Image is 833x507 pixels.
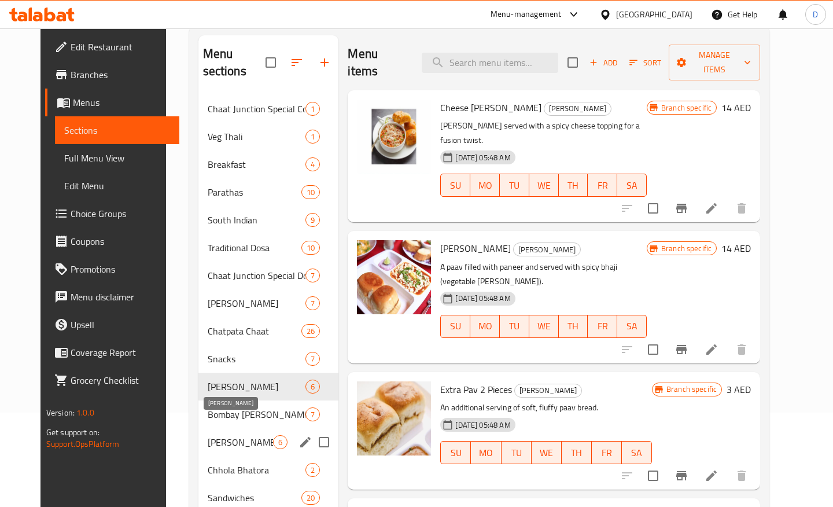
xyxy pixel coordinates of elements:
[705,343,718,357] a: Edit menu item
[470,315,500,338] button: MO
[440,174,470,197] button: SU
[73,95,170,109] span: Menus
[306,215,319,226] span: 9
[208,435,274,449] span: [PERSON_NAME]
[348,45,407,80] h2: Menu items
[198,234,339,262] div: Traditional Dosa10
[357,100,431,174] img: Cheese Paav Bhaji
[622,318,642,335] span: SA
[532,441,562,464] button: WE
[306,159,319,170] span: 4
[45,366,179,394] a: Grocery Checklist
[306,381,319,392] span: 6
[626,54,664,72] button: Sort
[305,407,320,421] div: items
[64,151,170,165] span: Full Menu View
[721,100,751,116] h6: 14 AED
[504,177,525,194] span: TU
[529,174,559,197] button: WE
[208,213,306,227] span: South Indian
[301,324,320,338] div: items
[203,45,266,80] h2: Menu sections
[515,384,581,397] span: [PERSON_NAME]
[705,469,718,483] a: Edit menu item
[422,53,558,73] input: search
[305,269,320,282] div: items
[302,326,319,337] span: 26
[198,373,339,401] div: [PERSON_NAME]6
[506,444,527,461] span: TU
[208,491,302,505] span: Sandwiches
[305,380,320,394] div: items
[440,441,471,464] button: SU
[45,61,179,89] a: Branches
[208,269,306,282] div: Chaat Junction Special Dosa
[45,283,179,311] a: Menu disclaimer
[208,241,302,255] span: Traditional Dosa
[440,119,646,148] p: [PERSON_NAME] served with a spicy cheese topping for a fusion twist.
[198,317,339,345] div: Chatpata Chaat26
[592,177,613,194] span: FR
[514,243,580,256] span: [PERSON_NAME]
[588,56,619,69] span: Add
[208,463,306,477] span: Chhola Bhatora
[71,207,170,221] span: Choice Groups
[306,409,319,420] span: 7
[208,407,306,421] div: Bombay Vada Paav
[198,289,339,317] div: [PERSON_NAME]7
[622,54,669,72] span: Sort items
[305,213,320,227] div: items
[301,491,320,505] div: items
[208,296,306,310] div: Masala Dosa
[306,131,319,142] span: 1
[55,144,179,172] a: Full Menu View
[728,336,755,363] button: delete
[71,234,170,248] span: Coupons
[45,311,179,339] a: Upsell
[198,345,339,373] div: Snacks7
[445,177,466,194] span: SU
[534,318,554,335] span: WE
[529,315,559,338] button: WE
[259,50,283,75] span: Select all sections
[71,68,170,82] span: Branches
[198,150,339,178] div: Breakfast4
[71,40,170,54] span: Edit Restaurant
[536,444,557,461] span: WE
[208,130,306,144] span: Veg Thali
[302,187,319,198] span: 10
[559,174,588,197] button: TH
[302,243,319,253] span: 10
[721,240,751,256] h6: 14 AED
[451,152,515,163] span: [DATE] 05:48 AM
[470,174,500,197] button: MO
[440,99,541,116] span: Cheese [PERSON_NAME]
[45,339,179,366] a: Coverage Report
[657,102,716,113] span: Branch specific
[451,420,515,431] span: [DATE] 05:48 AM
[45,200,179,227] a: Choice Groups
[76,405,94,420] span: 1.0.0
[208,102,306,116] span: Chaat Junction Special Combo
[305,352,320,366] div: items
[71,373,170,387] span: Grocery Checklist
[471,441,501,464] button: MO
[46,405,75,420] span: Version:
[357,240,431,314] img: Paneer Paav Bhaji
[626,444,647,461] span: SA
[641,196,665,221] span: Select to update
[563,318,584,335] span: TH
[500,315,529,338] button: TU
[71,290,170,304] span: Menu disclaimer
[629,56,661,69] span: Sort
[588,315,617,338] button: FR
[55,116,179,144] a: Sections
[727,381,751,398] h6: 3 AED
[566,444,587,461] span: TH
[657,243,716,254] span: Branch specific
[668,462,695,490] button: Branch-specific-item
[64,179,170,193] span: Edit Menu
